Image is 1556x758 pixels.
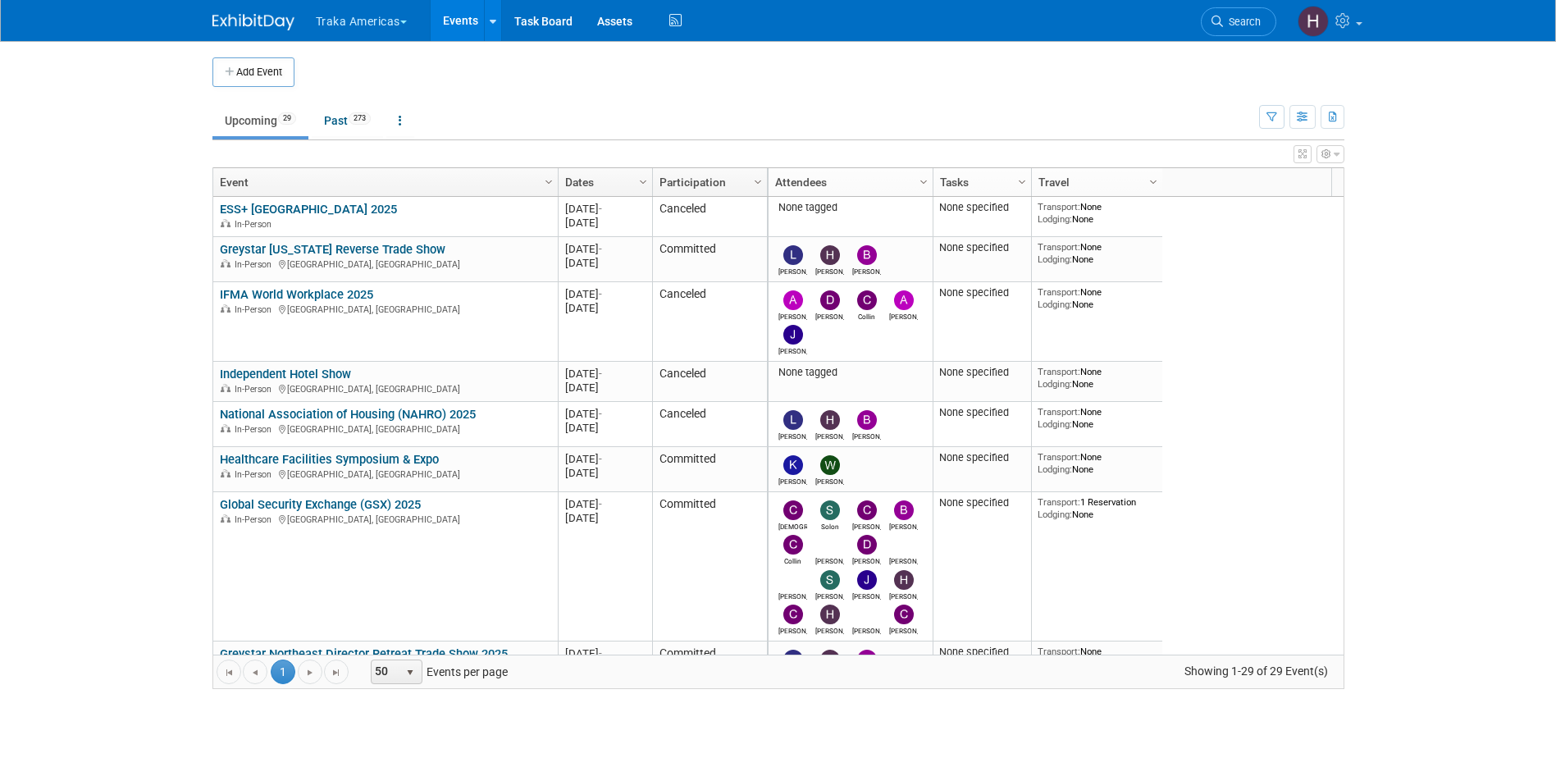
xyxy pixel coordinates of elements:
[220,257,550,271] div: [GEOGRAPHIC_DATA], [GEOGRAPHIC_DATA]
[778,624,807,635] div: Chris Obarski
[778,475,807,486] div: Ken Ousey
[303,666,317,679] span: Go to the next page
[565,407,645,421] div: [DATE]
[1038,496,1156,520] div: 1 Reservation None
[220,497,421,512] a: Global Security Exchange (GSX) 2025
[815,555,844,565] div: Danny Garrido
[565,511,645,525] div: [DATE]
[940,168,1020,196] a: Tasks
[212,105,308,136] a: Upcoming29
[857,410,877,430] img: Brooke Fiore
[221,259,230,267] img: In-Person Event
[783,290,803,310] img: Alex Kotlyarov
[565,367,645,381] div: [DATE]
[778,430,807,441] div: Larry Green
[939,201,1024,214] div: None specified
[1038,418,1072,430] span: Lodging:
[820,570,840,590] img: Steve Atkinson
[820,605,840,624] img: Hector Melendez
[1038,463,1072,475] span: Lodging:
[349,660,524,684] span: Events per page
[894,605,914,624] img: Cornelius Harrington
[1038,241,1156,265] div: None None
[749,168,767,193] a: Column Settings
[778,265,807,276] div: Larry Green
[212,57,294,87] button: Add Event
[565,256,645,270] div: [DATE]
[565,497,645,511] div: [DATE]
[939,646,1024,659] div: None specified
[783,535,803,555] img: Collin Sharp
[1038,366,1156,390] div: None None
[815,475,844,486] div: William Knowles
[1013,168,1031,193] a: Column Settings
[220,242,445,257] a: Greystar [US_STATE] Reverse Trade Show
[1038,496,1080,508] span: Transport:
[894,500,914,520] img: Brian Davidson
[220,467,550,481] div: [GEOGRAPHIC_DATA], [GEOGRAPHIC_DATA]
[783,500,803,520] img: Christian Guzman
[852,265,881,276] div: Brooke Fiore
[220,202,397,217] a: ESS+ [GEOGRAPHIC_DATA] 2025
[778,555,807,565] div: Collin Sharp
[659,168,756,196] a: Participation
[249,666,262,679] span: Go to the previous page
[889,590,918,600] div: Heather Fraser
[917,176,930,189] span: Column Settings
[857,290,877,310] img: Collin Sharp
[220,381,550,395] div: [GEOGRAPHIC_DATA], [GEOGRAPHIC_DATA]
[778,310,807,321] div: Alex Kotlyarov
[220,452,439,467] a: Healthcare Facilities Symposium & Expo
[324,660,349,684] a: Go to the last page
[652,197,767,237] td: Canceled
[852,624,881,635] div: Jeff Fontus
[939,406,1024,419] div: None specified
[565,452,645,466] div: [DATE]
[783,570,803,590] img: Raffaele Ceravolo
[235,304,276,315] span: In-Person
[1038,253,1072,265] span: Lodging:
[235,424,276,435] span: In-Person
[599,408,602,420] span: -
[939,451,1024,464] div: None specified
[235,469,276,480] span: In-Person
[349,112,371,125] span: 273
[652,447,767,492] td: Committed
[1223,16,1261,28] span: Search
[1015,176,1029,189] span: Column Settings
[857,245,877,265] img: Brooke Fiore
[820,290,840,310] img: Dirk Welch
[330,666,343,679] span: Go to the last page
[565,301,645,315] div: [DATE]
[783,325,803,345] img: Jamie Saenz
[542,176,555,189] span: Column Settings
[565,646,645,660] div: [DATE]
[235,219,276,230] span: In-Person
[889,555,918,565] div: Dylan Rivera
[221,514,230,523] img: In-Person Event
[783,455,803,475] img: Ken Ousey
[235,259,276,270] span: In-Person
[852,310,881,321] div: Collin Sharp
[212,14,294,30] img: ExhibitDay
[778,520,807,531] div: Christian Guzman
[372,660,399,683] span: 50
[774,366,926,379] div: None tagged
[815,520,844,531] div: Solon Solano
[221,469,230,477] img: In-Person Event
[857,650,877,669] img: Brooke Fiore
[815,310,844,321] div: Dirk Welch
[298,660,322,684] a: Go to the next page
[1038,366,1080,377] span: Transport:
[1038,213,1072,225] span: Lodging:
[857,535,877,555] img: Dorothy Pecoraro
[565,202,645,216] div: [DATE]
[783,410,803,430] img: Larry Green
[775,168,922,196] a: Attendees
[221,219,230,227] img: In-Person Event
[1038,241,1080,253] span: Transport:
[820,535,840,555] img: Danny Garrido
[599,498,602,510] span: -
[565,421,645,435] div: [DATE]
[1038,646,1156,669] div: None None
